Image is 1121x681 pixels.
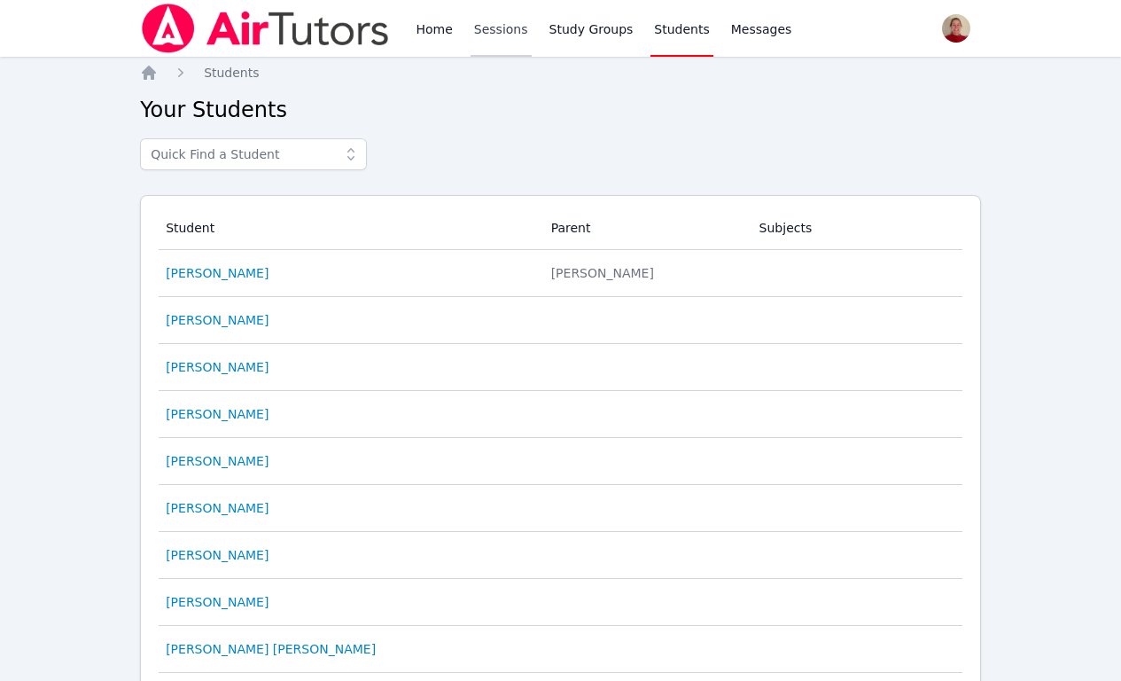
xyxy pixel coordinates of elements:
[159,344,962,391] tr: [PERSON_NAME]
[140,4,391,53] img: Air Tutors
[159,626,962,673] tr: [PERSON_NAME] [PERSON_NAME]
[159,438,962,485] tr: [PERSON_NAME]
[159,250,962,297] tr: [PERSON_NAME] [PERSON_NAME]
[749,207,962,250] th: Subjects
[166,452,269,470] a: [PERSON_NAME]
[731,20,792,38] span: Messages
[541,207,749,250] th: Parent
[140,64,981,82] nav: Breadcrumb
[159,207,541,250] th: Student
[140,138,367,170] input: Quick Find a Student
[166,546,269,564] a: [PERSON_NAME]
[166,640,376,658] a: [PERSON_NAME] [PERSON_NAME]
[140,96,981,124] h2: Your Students
[166,311,269,329] a: [PERSON_NAME]
[166,499,269,517] a: [PERSON_NAME]
[159,391,962,438] tr: [PERSON_NAME]
[166,264,269,282] a: [PERSON_NAME]
[159,485,962,532] tr: [PERSON_NAME]
[159,297,962,344] tr: [PERSON_NAME]
[551,264,738,282] div: [PERSON_NAME]
[159,532,962,579] tr: [PERSON_NAME]
[204,64,259,82] a: Students
[166,593,269,611] a: [PERSON_NAME]
[204,66,259,80] span: Students
[159,579,962,626] tr: [PERSON_NAME]
[166,358,269,376] a: [PERSON_NAME]
[166,405,269,423] a: [PERSON_NAME]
